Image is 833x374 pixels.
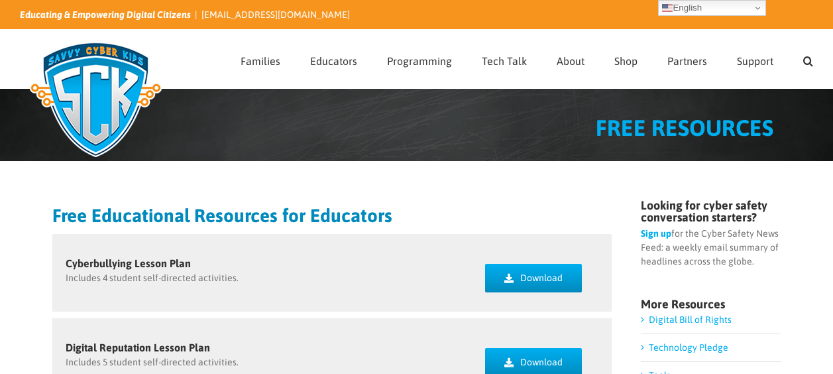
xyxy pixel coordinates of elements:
[641,228,671,239] a: Sign up
[641,227,781,269] p: for the Cyber Safety News Feed: a weekly email summary of headlines across the globe.
[387,30,452,88] a: Programming
[662,3,673,13] img: en
[520,273,563,284] span: Download
[241,30,280,88] a: Families
[596,115,773,141] span: FREE RESOURCES
[485,264,582,292] a: Download
[803,30,813,88] a: Search
[387,56,452,66] span: Programming
[241,30,813,88] nav: Main Menu
[66,342,459,353] h5: Digital Reputation Lesson Plan
[201,9,350,20] a: [EMAIL_ADDRESS][DOMAIN_NAME]
[614,56,638,66] span: Shop
[520,357,563,368] span: Download
[667,30,707,88] a: Partners
[20,33,172,166] img: Savvy Cyber Kids Logo
[66,258,459,269] h5: Cyberbullying Lesson Plan
[737,30,773,88] a: Support
[20,9,191,20] i: Educating & Empowering Digital Citizens
[482,30,527,88] a: Tech Talk
[641,298,781,310] h4: More Resources
[310,30,357,88] a: Educators
[66,355,459,369] p: Includes 5 student self-directed activities.
[641,200,781,223] h4: Looking for cyber safety conversation starters?
[557,56,584,66] span: About
[667,56,707,66] span: Partners
[649,314,732,325] a: Digital Bill of Rights
[482,56,527,66] span: Tech Talk
[557,30,584,88] a: About
[66,271,459,285] p: Includes 4 student self-directed activities.
[649,342,728,353] a: Technology Pledge
[614,30,638,88] a: Shop
[737,56,773,66] span: Support
[241,56,280,66] span: Families
[310,56,357,66] span: Educators
[52,206,612,225] h2: Free Educational Resources for Educators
